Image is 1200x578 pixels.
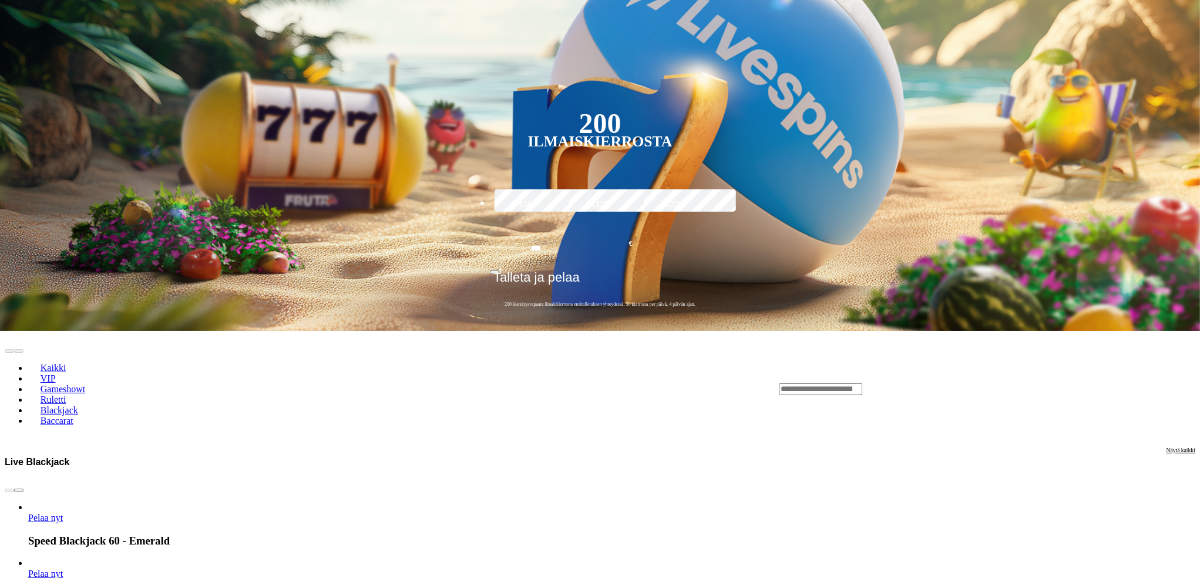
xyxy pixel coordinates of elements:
[629,238,633,249] span: €
[5,456,69,467] h3: Live Blackjack
[36,395,71,405] span: Ruletti
[492,188,559,222] label: €50
[566,188,634,222] label: €150
[28,513,63,523] a: Speed Blackjack 60 - Emerald
[5,331,1195,446] header: Lobby
[579,116,621,131] div: 200
[493,270,580,293] span: Talleta ja pelaa
[528,135,673,149] div: Ilmaiskierrosta
[36,405,83,415] span: Blackjack
[14,489,23,492] button: next slide
[5,349,14,353] button: prev slide
[28,390,78,408] a: Ruletti
[5,489,14,492] button: prev slide
[28,401,90,419] a: Blackjack
[36,416,78,426] span: Baccarat
[28,380,98,397] a: Gameshowt
[1167,447,1195,453] span: Näytä kaikki
[490,301,710,308] span: 200 kierrätysvapaata ilmaiskierrosta ensitalletuksen yhteydessä. 50 kierrosta per päivä, 4 päivän...
[36,384,90,394] span: Gameshowt
[641,188,708,222] label: €250
[499,266,503,273] span: €
[36,363,71,373] span: Kaikki
[36,373,60,383] span: VIP
[1167,447,1195,477] a: Näytä kaikki
[28,534,1195,547] h3: Speed Blackjack 60 - Emerald
[28,502,1195,547] article: Speed Blackjack 60 - Emerald
[490,269,710,294] button: Talleta ja pelaa
[28,513,63,523] span: Pelaa nyt
[28,369,68,387] a: VIP
[5,343,755,436] nav: Lobby
[779,383,862,395] input: Search
[14,349,23,353] button: next slide
[28,412,86,429] a: Baccarat
[28,359,78,376] a: Kaikki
